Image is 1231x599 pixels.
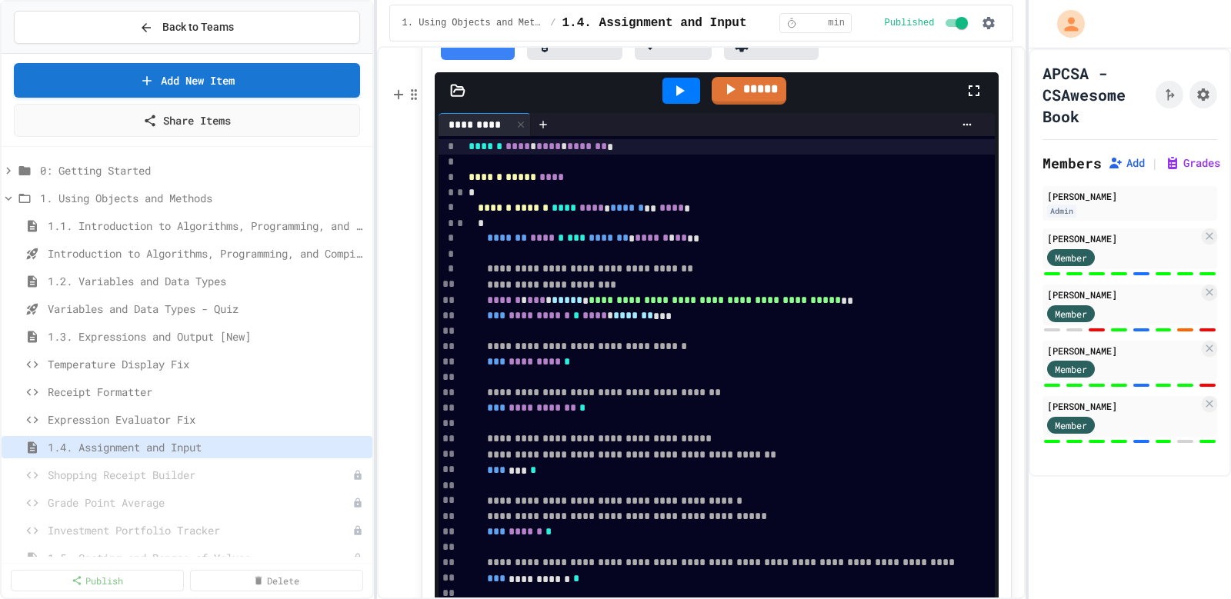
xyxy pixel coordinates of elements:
[1047,189,1213,203] div: [PERSON_NAME]
[14,11,360,44] button: Back to Teams
[48,328,366,344] span: 1.3. Expressions and Output [New]
[1047,205,1076,218] div: Admin
[885,17,935,29] span: Published
[1055,251,1087,265] span: Member
[1047,288,1199,301] div: [PERSON_NAME]
[40,162,366,178] span: 0: Getting Started
[48,218,366,234] span: 1.1. Introduction to Algorithms, Programming, and Compilers
[1047,231,1199,245] div: [PERSON_NAME]
[352,470,363,481] div: Unpublished
[550,17,555,29] span: /
[1055,418,1087,432] span: Member
[1043,62,1149,127] h1: APCSA - CSAwesome Book
[48,522,352,538] span: Investment Portfolio Tracker
[48,494,352,511] span: Grade Point Average
[1108,155,1145,171] button: Add
[1055,307,1087,321] span: Member
[352,525,363,536] div: Unpublished
[1047,399,1199,413] div: [PERSON_NAME]
[48,301,366,317] span: Variables and Data Types - Quiz
[885,14,972,32] div: Content is published and visible to students
[1156,81,1183,108] button: Click to see fork details
[562,14,747,32] span: 1.4. Assignment and Input
[352,498,363,508] div: Unpublished
[1165,155,1220,171] button: Grades
[1047,344,1199,358] div: [PERSON_NAME]
[14,63,360,98] a: Add New Item
[48,356,366,372] span: Temperature Display Fix
[352,553,363,564] div: Unpublished
[48,411,366,428] span: Expression Evaluator Fix
[48,467,352,483] span: Shopping Receipt Builder
[48,439,366,455] span: 1.4. Assignment and Input
[1043,152,1102,174] h2: Members
[402,17,545,29] span: 1. Using Objects and Methods
[11,570,184,591] a: Publish
[190,570,363,591] a: Delete
[48,273,366,289] span: 1.2. Variables and Data Types
[1151,154,1159,172] span: |
[40,190,366,206] span: 1. Using Objects and Methods
[828,17,845,29] span: min
[48,245,366,261] span: Introduction to Algorithms, Programming, and Compilers
[1055,362,1087,376] span: Member
[14,104,360,137] a: Share Items
[162,19,234,35] span: Back to Teams
[48,384,366,400] span: Receipt Formatter
[48,550,352,566] span: 1.5. Casting and Ranges of Values
[1041,6,1089,42] div: My Account
[1189,81,1217,108] button: Assignment Settings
